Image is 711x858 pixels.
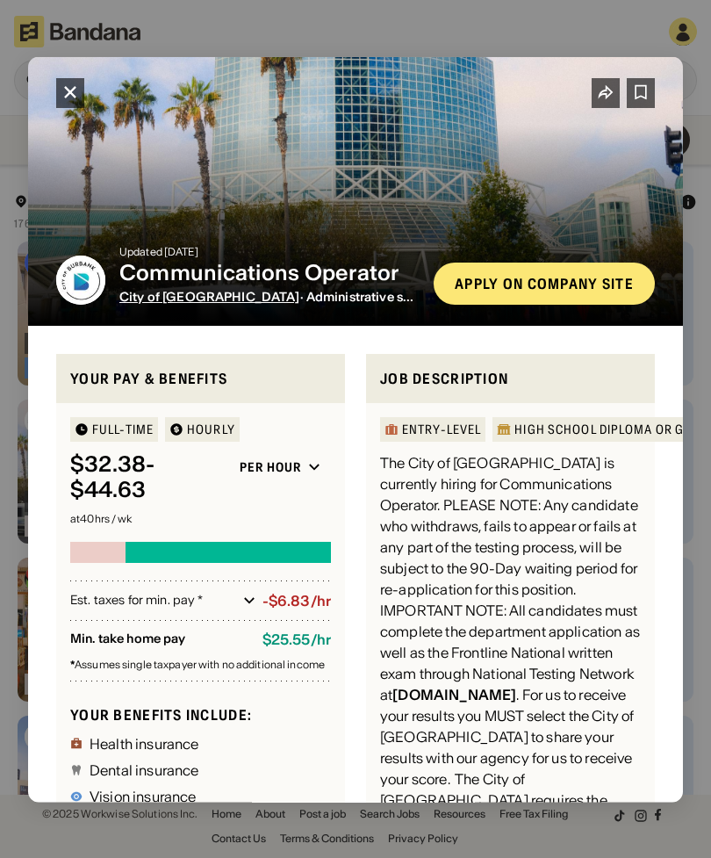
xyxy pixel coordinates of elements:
div: Assumes single taxpayer with no additional income [70,659,331,669]
div: Communications Operator [119,260,420,285]
div: · Administrative services Building, [GEOGRAPHIC_DATA], [GEOGRAPHIC_DATA] [119,289,420,304]
div: Full-time [92,423,154,436]
div: HOURLY [187,423,235,436]
div: Your benefits include: [70,706,331,725]
div: Est. taxes for min. pay * [70,592,236,609]
div: Entry-Level [402,423,481,436]
div: Your pay & benefits [70,367,331,389]
div: at 40 hrs / wk [70,513,331,523]
div: Job Description [380,367,641,389]
a: [DOMAIN_NAME] [392,686,516,703]
div: Vision insurance [90,789,197,803]
div: $ 32.38 - $44.63 [70,452,222,503]
div: Per hour [240,459,301,475]
div: Apply on company site [455,276,634,290]
div: Dental insurance [90,762,199,776]
a: City of [GEOGRAPHIC_DATA] [119,288,300,304]
div: Min. take home pay [70,631,248,648]
div: Health insurance [90,736,199,750]
div: High School Diploma or GED [514,423,699,436]
div: -$6.83/hr [262,592,331,609]
div: Updated [DATE] [119,246,420,256]
div: $ 25.55 / hr [262,631,331,648]
img: City of Burbank logo [56,255,105,304]
a: Apply on company site [434,262,655,304]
